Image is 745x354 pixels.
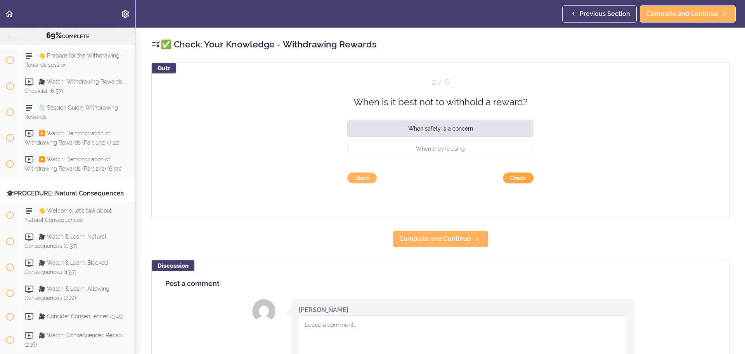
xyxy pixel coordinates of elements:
button: go back [347,173,377,183]
span: 69% [46,31,62,40]
a: Previous Section [562,5,637,23]
span: Complete and Continue [646,9,718,19]
span: ▶️ Watch: Demonstration of Withdrawing Rewards (Part 2/2) (6:55) [24,157,121,172]
button: When they're using [347,141,534,157]
span: 👋 Prepare for the Withdrawing Rewards session [24,52,120,68]
span: Previous Section [580,9,630,19]
img: Alysia Gruenstern [252,299,275,323]
span: 🗒️ Session Guide: Withdrawing Rewards [24,105,118,120]
div: [PERSON_NAME] [299,305,348,314]
span: 🎥 Watch: Consequences Recap (2:16) [24,333,122,348]
a: Complete and Continue [640,5,736,23]
div: When is it best not to withhold a reward? [328,96,553,109]
div: Question 2 out of 6 [347,77,534,88]
svg: Settings Menu [121,9,130,19]
h2: ✅ Check: Your Knowledge - Withdrawing Rewards [151,38,729,51]
span: When they're using [416,146,465,152]
span: ▶️ Watch: Demonstration of Withdrawing Rewards (Part 1/2) (7:12) [24,131,120,146]
span: 🎥 Watch: Withdrawing Rewards Checklist (6:57) [24,78,123,94]
div: Quiz [152,63,176,73]
div: Discussion [152,260,194,271]
span: 👋 Welcome, let's talk about Natural Consequences [24,208,112,223]
span: 🎥 Watch & Learn: Blocked Consequences (1:57) [24,260,108,275]
a: Complete and Continue [393,230,489,248]
span: 🎥 Watch & Learn: Natural Consequences (0:37) [24,234,106,249]
h4: Post a comment [165,280,716,288]
span: 🎥 Watch & Learn: Allowing Consequences (2:22) [24,286,109,301]
span: 🎥 Consider Consequences (3:49) [38,314,124,320]
div: COMPLETE [10,31,126,41]
button: submit answer [503,173,534,183]
button: When safety is a concern [347,120,534,137]
span: When safety is a concern [408,126,473,132]
span: Complete and Continue [399,234,471,244]
svg: Back to course curriculum [5,9,14,19]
